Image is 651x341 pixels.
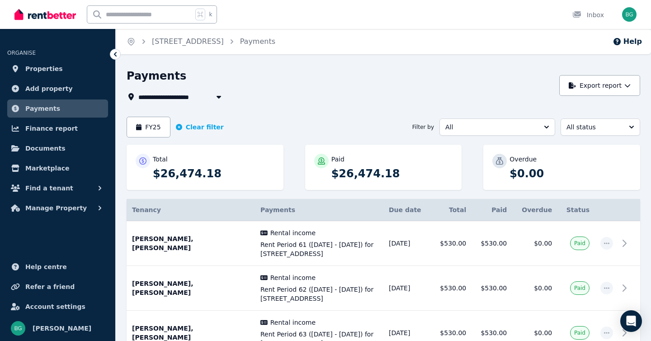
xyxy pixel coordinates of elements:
[25,163,69,174] span: Marketplace
[7,139,108,157] a: Documents
[240,37,275,46] a: Payments
[566,123,622,132] span: All status
[33,323,91,334] span: [PERSON_NAME]
[383,266,431,311] td: [DATE]
[512,199,557,221] th: Overdue
[153,166,274,181] p: $26,474.18
[7,119,108,137] a: Finance report
[132,279,250,297] p: [PERSON_NAME], [PERSON_NAME]
[14,8,76,21] img: RentBetter
[383,199,431,221] th: Due date
[209,11,212,18] span: k
[260,206,295,213] span: Payments
[127,117,170,137] button: FY25
[620,310,642,332] div: Open Intercom Messenger
[25,83,73,94] span: Add property
[132,234,250,252] p: [PERSON_NAME], [PERSON_NAME]
[7,60,108,78] a: Properties
[574,240,585,247] span: Paid
[116,29,286,54] nav: Breadcrumb
[260,240,378,258] span: Rent Period 61 ([DATE] - [DATE]) for [STREET_ADDRESS]
[7,159,108,177] a: Marketplace
[7,199,108,217] button: Manage Property
[412,123,434,131] span: Filter by
[574,284,585,292] span: Paid
[127,69,186,83] h1: Payments
[561,118,640,136] button: All status
[7,278,108,296] a: Refer a friend
[534,284,552,292] span: $0.00
[152,37,224,46] a: [STREET_ADDRESS]
[25,281,75,292] span: Refer a friend
[431,199,472,221] th: Total
[559,75,640,96] button: Export report
[574,329,585,336] span: Paid
[25,203,87,213] span: Manage Property
[7,258,108,276] a: Help centre
[25,301,85,312] span: Account settings
[431,221,472,266] td: $530.00
[331,166,453,181] p: $26,474.18
[622,7,637,22] img: brendan grimmond
[331,155,344,164] p: Paid
[472,199,512,221] th: Paid
[7,80,108,98] a: Add property
[472,221,512,266] td: $530.00
[613,36,642,47] button: Help
[25,63,63,74] span: Properties
[445,123,537,132] span: All
[25,261,67,272] span: Help centre
[25,123,78,134] span: Finance report
[431,266,472,311] td: $530.00
[557,199,595,221] th: Status
[7,298,108,316] a: Account settings
[7,99,108,118] a: Payments
[439,118,555,136] button: All
[270,228,316,237] span: Rental income
[383,221,431,266] td: [DATE]
[127,199,255,221] th: Tenancy
[509,155,537,164] p: Overdue
[11,321,25,336] img: brendan grimmond
[25,143,66,154] span: Documents
[534,329,552,336] span: $0.00
[534,240,552,247] span: $0.00
[260,285,378,303] span: Rent Period 62 ([DATE] - [DATE]) for [STREET_ADDRESS]
[25,103,60,114] span: Payments
[25,183,73,194] span: Find a tenant
[270,318,316,327] span: Rental income
[472,266,512,311] td: $530.00
[572,10,604,19] div: Inbox
[7,179,108,197] button: Find a tenant
[7,50,36,56] span: ORGANISE
[176,123,224,132] button: Clear filter
[153,155,168,164] p: Total
[509,166,631,181] p: $0.00
[270,273,316,282] span: Rental income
